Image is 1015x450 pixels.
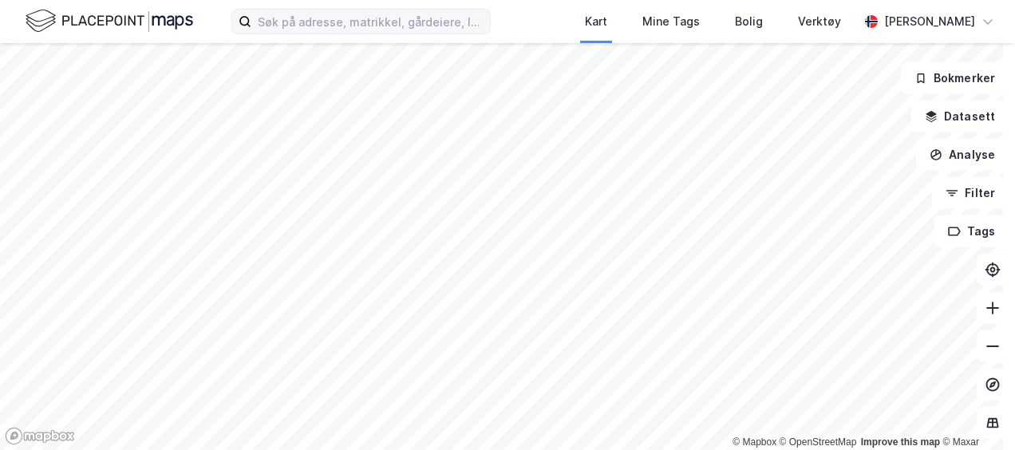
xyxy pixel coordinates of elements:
input: Søk på adresse, matrikkel, gårdeiere, leietakere eller personer [251,10,490,34]
div: Kontrollprogram for chat [935,373,1015,450]
button: Tags [934,215,1009,247]
a: Mapbox [733,436,776,448]
div: Mine Tags [642,12,700,31]
a: Mapbox homepage [5,427,75,445]
a: OpenStreetMap [780,436,857,448]
button: Analyse [916,139,1009,171]
button: Bokmerker [901,62,1009,94]
div: [PERSON_NAME] [884,12,975,31]
div: Kart [585,12,607,31]
div: Verktøy [798,12,841,31]
button: Filter [932,177,1009,209]
div: Bolig [735,12,763,31]
button: Datasett [911,101,1009,132]
a: Improve this map [861,436,940,448]
img: logo.f888ab2527a4732fd821a326f86c7f29.svg [26,7,193,35]
iframe: Chat Widget [935,373,1015,450]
